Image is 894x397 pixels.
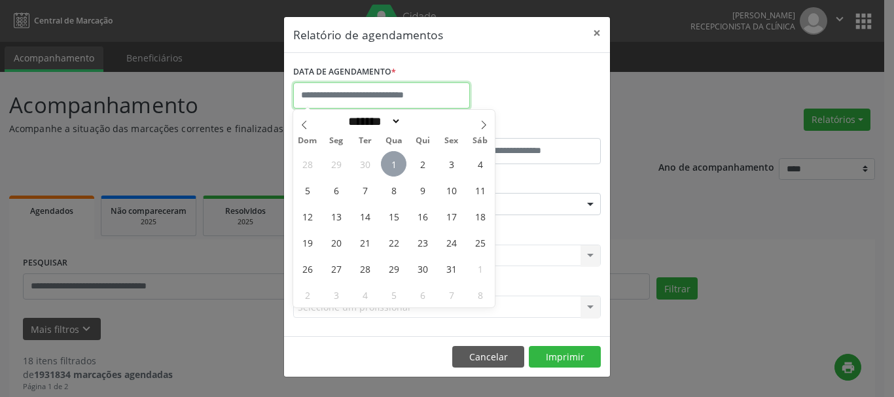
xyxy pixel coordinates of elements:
[408,137,437,145] span: Qui
[438,230,464,255] span: Outubro 24, 2025
[323,230,349,255] span: Outubro 20, 2025
[438,256,464,281] span: Outubro 31, 2025
[380,137,408,145] span: Qua
[322,137,351,145] span: Seg
[293,137,322,145] span: Dom
[323,203,349,229] span: Outubro 13, 2025
[295,256,320,281] span: Outubro 26, 2025
[352,282,378,307] span: Novembro 4, 2025
[323,177,349,203] span: Outubro 6, 2025
[410,203,435,229] span: Outubro 16, 2025
[466,137,495,145] span: Sáb
[293,62,396,82] label: DATA DE AGENDAMENTO
[467,203,493,229] span: Outubro 18, 2025
[452,346,524,368] button: Cancelar
[295,177,320,203] span: Outubro 5, 2025
[295,282,320,307] span: Novembro 2, 2025
[438,151,464,177] span: Outubro 3, 2025
[323,282,349,307] span: Novembro 3, 2025
[467,282,493,307] span: Novembro 8, 2025
[352,177,378,203] span: Outubro 7, 2025
[467,256,493,281] span: Novembro 1, 2025
[467,177,493,203] span: Outubro 11, 2025
[410,151,435,177] span: Outubro 2, 2025
[323,151,349,177] span: Setembro 29, 2025
[381,151,406,177] span: Outubro 1, 2025
[410,256,435,281] span: Outubro 30, 2025
[381,177,406,203] span: Outubro 8, 2025
[381,282,406,307] span: Novembro 5, 2025
[410,177,435,203] span: Outubro 9, 2025
[352,151,378,177] span: Setembro 30, 2025
[295,203,320,229] span: Outubro 12, 2025
[352,203,378,229] span: Outubro 14, 2025
[438,177,464,203] span: Outubro 10, 2025
[381,256,406,281] span: Outubro 29, 2025
[450,118,601,138] label: ATÉ
[381,230,406,255] span: Outubro 22, 2025
[529,346,601,368] button: Imprimir
[438,282,464,307] span: Novembro 7, 2025
[438,203,464,229] span: Outubro 17, 2025
[352,256,378,281] span: Outubro 28, 2025
[295,230,320,255] span: Outubro 19, 2025
[584,17,610,49] button: Close
[410,230,435,255] span: Outubro 23, 2025
[467,151,493,177] span: Outubro 4, 2025
[295,151,320,177] span: Setembro 28, 2025
[401,114,444,128] input: Year
[437,137,466,145] span: Sex
[467,230,493,255] span: Outubro 25, 2025
[293,26,443,43] h5: Relatório de agendamentos
[352,230,378,255] span: Outubro 21, 2025
[344,114,401,128] select: Month
[381,203,406,229] span: Outubro 15, 2025
[323,256,349,281] span: Outubro 27, 2025
[410,282,435,307] span: Novembro 6, 2025
[351,137,380,145] span: Ter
